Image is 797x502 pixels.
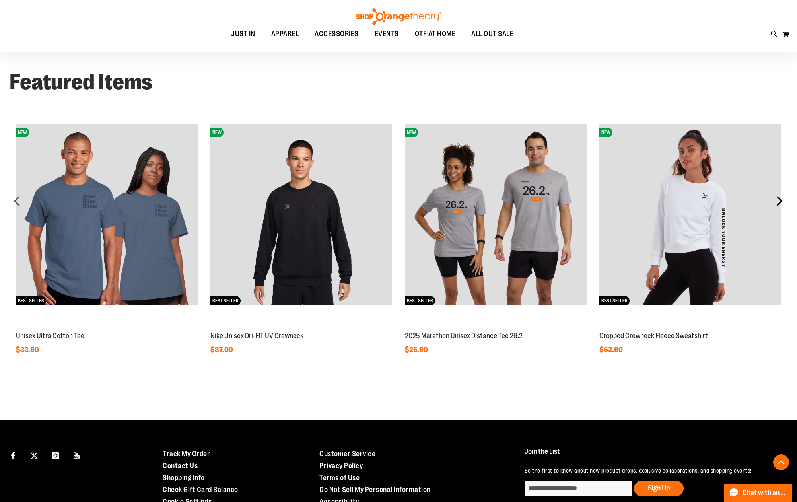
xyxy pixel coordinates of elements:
span: $33.90 [16,346,40,354]
div: next [772,193,787,209]
a: Visit our X page [27,448,41,462]
p: Be the first to know about new product drops, exclusive collaborations, and shopping events! [525,467,778,475]
strong: Featured Items [10,70,152,94]
a: 2025 Marathon Unisex Distance Tee 26.2NEWBEST SELLER [405,323,587,329]
span: NEW [599,128,612,137]
h4: Join the List [525,448,778,463]
span: BEST SELLER [405,296,435,305]
span: NEW [16,128,29,137]
img: Shop Orangetheory [355,8,442,25]
span: $87.00 [210,346,234,354]
a: Visit our Youtube page [70,448,84,462]
a: 2025 Marathon Unisex Distance Tee 26.2 [405,332,523,340]
span: $63.90 [599,346,624,354]
a: Visit our Instagram page [49,448,62,462]
a: Cropped Crewneck Fleece Sweatshirt [599,332,708,340]
span: NEW [210,128,224,137]
a: Unisex Ultra Cotton TeeNEWBEST SELLER [16,323,198,329]
input: enter email [525,481,632,496]
img: 2025 Marathon Unisex Distance Tee 26.2 [405,124,587,305]
a: Visit our Facebook page [6,448,20,462]
img: Twitter [31,452,38,459]
img: Nike Unisex Dri-FIT UV Crewneck [210,124,392,305]
button: Sign Up [634,481,684,496]
a: Nike Unisex Dri-FIT UV CrewneckNEWBEST SELLER [210,323,392,329]
span: BEST SELLER [16,296,46,305]
span: Sign Up [648,484,670,492]
a: Terms of Use [319,474,360,482]
a: Shopping Info [163,474,205,482]
span: OTF AT HOME [415,25,456,43]
a: Cropped Crewneck Fleece SweatshirtNEWBEST SELLER [599,323,781,329]
img: Unisex Ultra Cotton Tee [16,124,198,305]
span: ALL OUT SALE [471,25,513,43]
span: EVENTS [375,25,399,43]
span: APPAREL [271,25,299,43]
a: Privacy Policy [319,462,363,470]
a: Contact Us [163,462,198,470]
span: ACCESSORIES [315,25,359,43]
span: Chat with an Expert [743,489,787,497]
span: BEST SELLER [599,296,630,305]
div: prev [10,193,25,209]
img: Cropped Crewneck Fleece Sweatshirt [599,124,781,305]
a: Nike Unisex Dri-FIT UV Crewneck [210,332,303,340]
a: Do Not Sell My Personal Information [319,486,431,494]
span: NEW [405,128,418,137]
button: Chat with an Expert [724,484,793,502]
a: Track My Order [163,450,210,458]
a: Unisex Ultra Cotton Tee [16,332,84,340]
span: JUST IN [231,25,255,43]
a: Customer Service [319,450,375,458]
span: BEST SELLER [210,296,241,305]
button: Back To Top [773,454,789,470]
a: Check Gift Card Balance [163,486,238,494]
span: $25.90 [405,346,429,354]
